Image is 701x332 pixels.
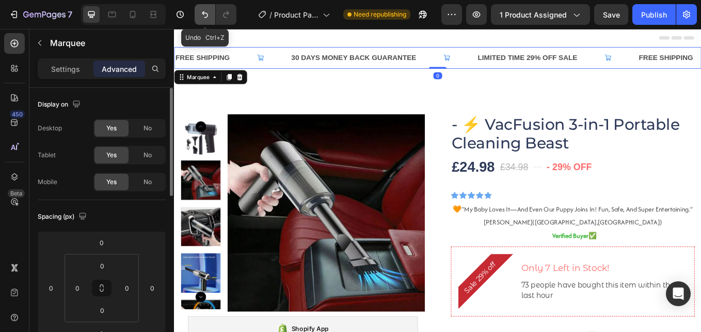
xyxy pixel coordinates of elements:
input: 0px [92,258,113,274]
p: 73 people have bought this item within the last hour [408,295,602,320]
input: 0px [92,303,113,318]
span: 1 product assigned [500,9,567,20]
p: 7 [68,8,72,21]
iframe: Design area [174,29,701,332]
div: Mobile [38,177,57,187]
button: Carousel Next Arrow [25,309,37,321]
span: Yes [106,177,117,187]
div: Marquee [13,52,43,61]
p: Settings [51,64,80,74]
input: 0 [145,280,160,296]
input: 0 [43,280,59,296]
button: Save [594,4,628,25]
strong: verified buyer✅ [444,237,497,248]
div: 450 [10,110,25,118]
div: Tablet [38,150,56,160]
span: No [144,177,152,187]
div: Open Intercom Messenger [666,281,691,306]
input: 0px [70,280,85,296]
span: [PERSON_NAME]([GEOGRAPHIC_DATA],[GEOGRAPHIC_DATA]) [364,221,573,232]
div: Display on [38,98,83,112]
p: Advanced [102,64,137,74]
div: £24.98 [325,150,378,174]
div: Desktop [38,124,62,133]
span: / [269,9,272,20]
button: 7 [4,4,77,25]
button: Publish [632,4,676,25]
span: No [144,124,152,133]
button: Carousel Back Arrow [25,109,37,121]
pre: Sale 29% off [332,264,388,320]
span: Save [603,10,620,19]
pre: - 29% off [436,150,493,175]
span: “my baby loves it—and even our puppy joins in! fun, safe, and super entertaining.” [338,206,610,217]
span: Yes [106,124,117,133]
span: No [144,150,152,160]
div: 0 [305,51,315,59]
span: Product Page - [DATE] 07:50:25 [274,9,318,20]
div: FREE SHIPPING [545,25,611,42]
h3: Only 7 Left in Stock! [407,272,603,290]
div: Undo/Redo [195,4,236,25]
input: 0 [91,235,112,250]
div: Beta [8,189,25,198]
div: Publish [641,9,667,20]
span: Yes [106,150,117,160]
span: 🧡 [328,206,338,217]
button: 1 product assigned [491,4,590,25]
h2: - ⚡ VacFusion 3-in-1 Portable Cleaning Beast [325,100,612,146]
p: Marquee [50,37,162,49]
span: Need republishing [354,10,406,19]
div: Spacing (px) [38,210,89,224]
div: £34.98 [382,153,417,172]
input: 0px [119,280,135,296]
